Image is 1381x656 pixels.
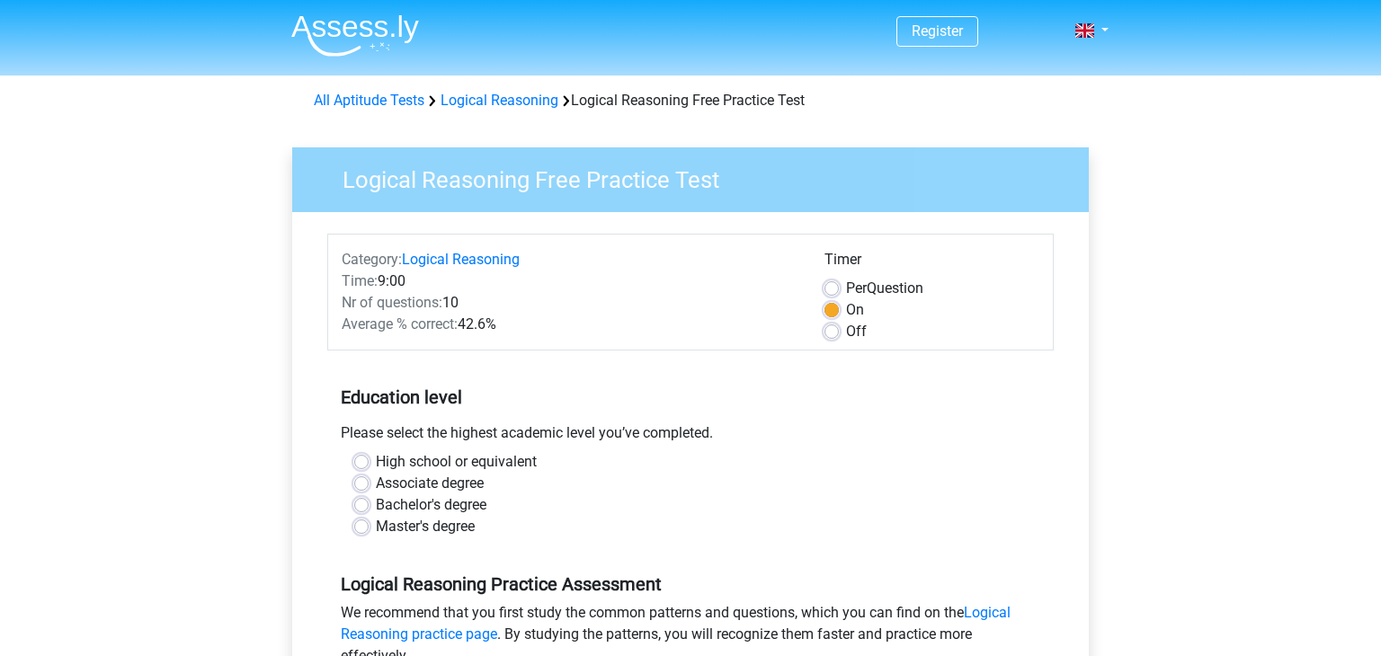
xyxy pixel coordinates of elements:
div: 10 [328,292,811,314]
div: Logical Reasoning Free Practice Test [307,90,1074,111]
label: Associate degree [376,473,484,494]
div: Timer [824,249,1039,278]
a: All Aptitude Tests [314,92,424,109]
a: Logical Reasoning [402,251,520,268]
span: Category: [342,251,402,268]
h5: Logical Reasoning Practice Assessment [341,573,1040,595]
h5: Education level [341,379,1040,415]
label: On [846,299,864,321]
label: Master's degree [376,516,475,537]
label: Off [846,321,867,342]
a: Logical Reasoning [441,92,558,109]
a: Register [912,22,963,40]
div: 9:00 [328,270,811,292]
label: Bachelor's degree [376,494,486,516]
span: Time: [342,272,378,289]
div: Please select the highest academic level you’ve completed. [327,422,1054,451]
label: High school or equivalent [376,451,537,473]
span: Nr of questions: [342,294,442,311]
h3: Logical Reasoning Free Practice Test [321,159,1075,194]
label: Question [846,278,923,299]
span: Average % correct: [342,315,458,332]
span: Per [846,279,867,297]
img: Assessly [291,14,419,57]
div: 42.6% [328,314,811,335]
